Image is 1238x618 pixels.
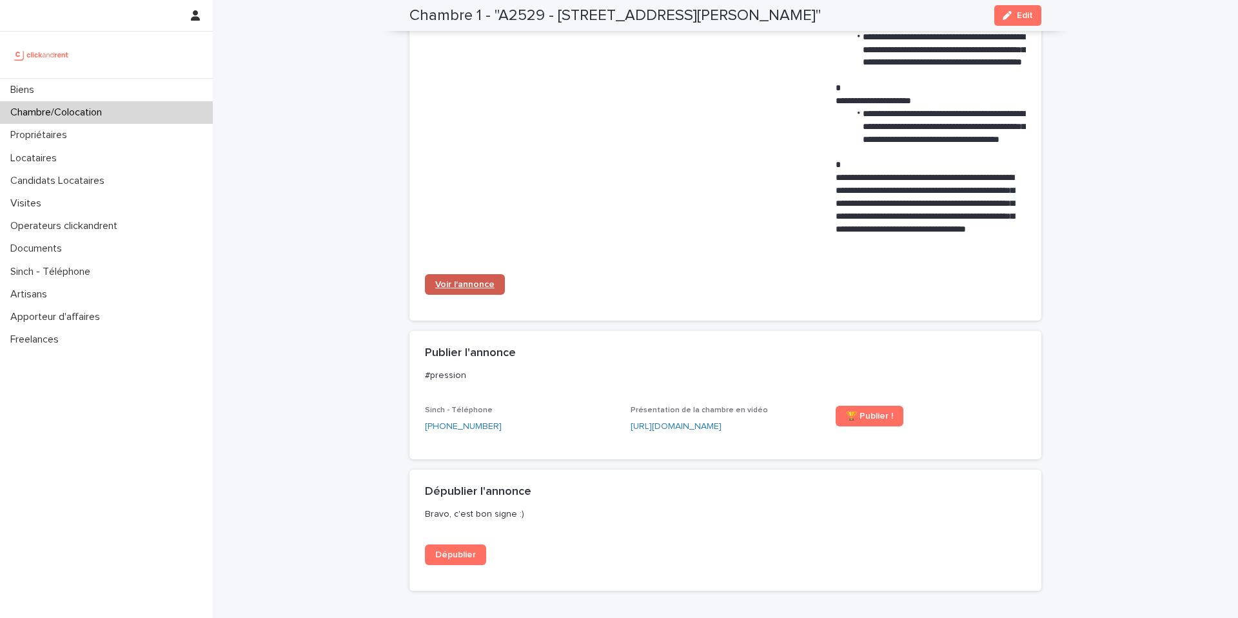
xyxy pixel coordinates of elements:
[425,544,486,565] a: Dépublier
[5,311,110,323] p: Apporteur d'affaires
[10,42,73,68] img: UCB0brd3T0yccxBKYDjQ
[5,266,101,278] p: Sinch - Téléphone
[1017,11,1033,20] span: Edit
[5,84,44,96] p: Biens
[425,274,505,295] a: Voir l'annonce
[5,288,57,301] p: Artisans
[425,420,502,434] a: [PHONE_NUMBER]
[846,412,893,421] span: 🏆 Publier !
[425,508,1021,520] p: Bravo, c'est bon signe :)
[5,220,128,232] p: Operateurs clickandrent
[631,406,768,414] span: Présentation de la chambre en vidéo
[435,550,476,559] span: Dépublier
[836,406,903,426] a: 🏆 Publier !
[5,175,115,187] p: Candidats Locataires
[5,106,112,119] p: Chambre/Colocation
[5,243,72,255] p: Documents
[425,370,1021,381] p: #pression
[425,346,516,361] h2: Publier l'annonce
[435,280,495,289] span: Voir l'annonce
[425,422,502,431] ringoverc2c-84e06f14122c: Call with Ringover
[425,485,531,499] h2: Dépublier l'annonce
[5,197,52,210] p: Visites
[425,406,493,414] span: Sinch - Téléphone
[5,129,77,141] p: Propriétaires
[5,334,69,346] p: Freelances
[425,422,502,431] ringoverc2c-number-84e06f14122c: [PHONE_NUMBER]
[631,422,722,431] a: [URL][DOMAIN_NAME]
[409,6,821,25] h2: Chambre 1 - "A2529 - [STREET_ADDRESS][PERSON_NAME]"
[994,5,1041,26] button: Edit
[5,152,67,164] p: Locataires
